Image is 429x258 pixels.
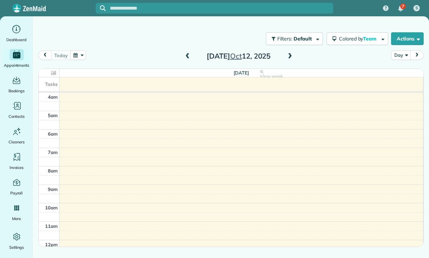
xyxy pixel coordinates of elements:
span: 8am [48,168,58,174]
span: Contacts [9,113,24,120]
span: Colored by [339,35,379,42]
span: Dashboard [6,36,27,43]
a: Appointments [3,49,30,69]
span: 6am [48,131,58,137]
span: Oct [230,51,242,60]
button: Actions [391,32,424,45]
a: Invoices [3,151,30,171]
button: prev [38,50,52,60]
span: Bookings [9,87,25,94]
span: Settings [9,244,24,251]
span: 7 [402,4,404,9]
span: Default [294,35,312,42]
span: Invoices [10,164,24,171]
a: Filters: Default [262,32,323,45]
button: Filters: Default [266,32,323,45]
span: 7am [48,149,58,155]
button: Day [391,50,411,60]
h2: [DATE] 12, 2025 [194,52,283,60]
span: 9am [48,186,58,192]
span: Cleaners [9,138,24,146]
a: Dashboard [3,23,30,43]
span: Team [363,35,378,42]
span: 11am [45,223,58,229]
svg: Focus search [100,5,106,11]
span: Filters: [277,35,292,42]
span: View week [260,73,283,79]
a: Bookings [3,75,30,94]
span: Appointments [4,62,29,69]
span: 10am [45,205,58,210]
button: Focus search [96,5,106,11]
span: Payroll [10,190,23,197]
button: today [51,50,71,60]
button: Colored byTeam [327,32,388,45]
div: 7 unread notifications [393,1,408,16]
span: S [416,5,418,11]
span: More [12,215,21,222]
span: 12pm [45,242,58,247]
a: Cleaners [3,126,30,146]
button: next [410,50,424,60]
span: Tasks [45,81,58,87]
a: Contacts [3,100,30,120]
span: [DATE] [234,70,249,76]
a: Payroll [3,177,30,197]
span: 4am [48,94,58,100]
a: Settings [3,231,30,251]
span: 5am [48,112,58,118]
